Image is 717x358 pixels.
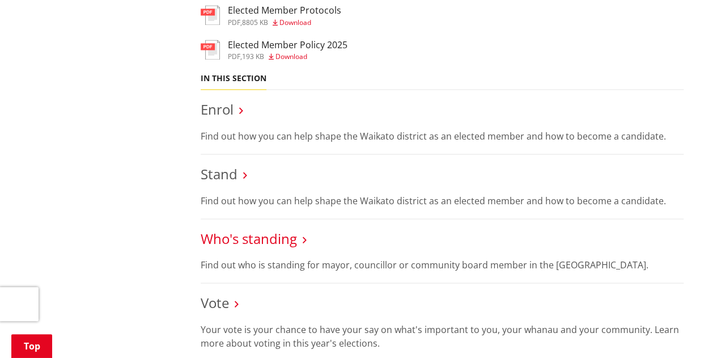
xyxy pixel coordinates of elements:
[201,5,220,25] img: document-pdf.svg
[201,129,684,142] p: Find out how you can help shape the Waikato district as an elected member and how to become a can...
[279,18,311,27] span: Download
[228,53,347,60] div: ,
[201,99,234,118] a: Enrol
[201,40,347,60] a: Elected Member Policy 2025 pdf,193 KB Download
[201,293,229,311] a: Vote
[201,258,684,271] p: Find out who is standing for mayor, councillor or community board member in the [GEOGRAPHIC_DATA].
[665,310,706,351] iframe: Messenger Launcher
[228,52,240,61] span: pdf
[201,5,341,26] a: Elected Member Protocols pdf,8805 KB Download
[275,52,307,61] span: Download
[201,164,237,183] a: Stand
[201,40,220,60] img: document-pdf.svg
[228,19,341,26] div: ,
[242,52,264,61] span: 193 KB
[11,334,52,358] a: Top
[228,18,240,27] span: pdf
[228,40,347,50] h3: Elected Member Policy 2025
[228,5,341,16] h3: Elected Member Protocols
[201,322,684,349] p: Your vote is your chance to have your say on what's important to you, your whanau and your commun...
[201,229,297,247] a: Who's standing
[242,18,268,27] span: 8805 KB
[201,74,266,83] h5: In this section
[201,193,684,207] p: Find out how you can help shape the Waikato district as an elected member and how to become a can...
